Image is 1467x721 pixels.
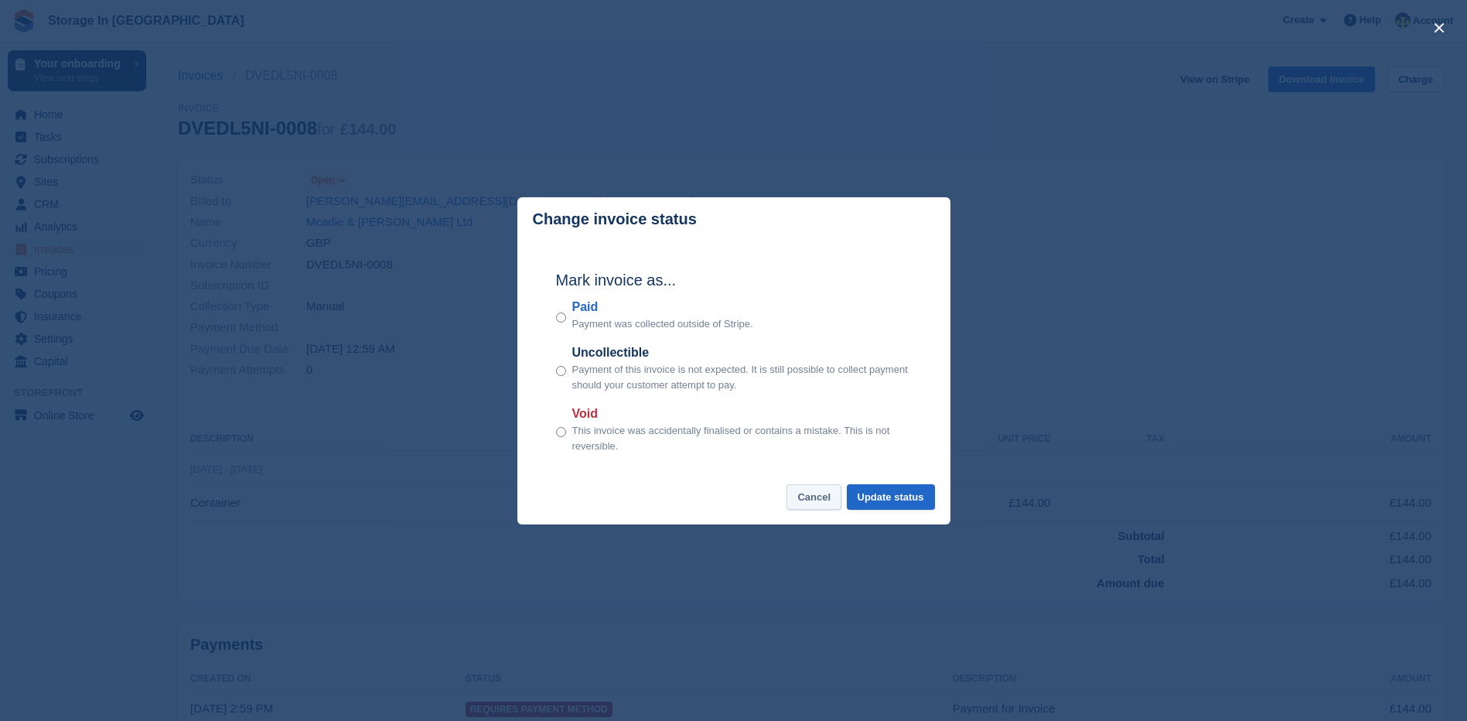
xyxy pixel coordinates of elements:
[572,405,912,423] label: Void
[556,268,912,292] h2: Mark invoice as...
[572,423,912,453] p: This invoice was accidentally finalised or contains a mistake. This is not reversible.
[533,210,697,228] p: Change invoice status
[572,343,912,362] label: Uncollectible
[572,316,753,332] p: Payment was collected outside of Stripe.
[1427,15,1452,40] button: close
[847,484,935,510] button: Update status
[572,298,753,316] label: Paid
[572,362,912,392] p: Payment of this invoice is not expected. It is still possible to collect payment should your cust...
[786,484,841,510] button: Cancel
